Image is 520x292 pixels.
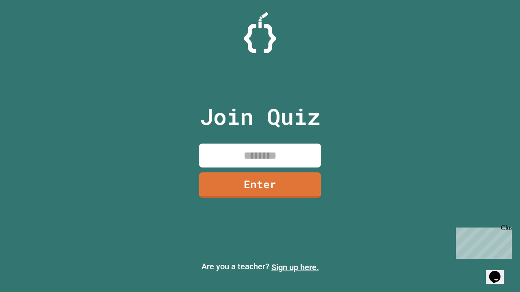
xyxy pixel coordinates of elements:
p: Are you a teacher? [6,260,513,273]
img: Logo.svg [244,12,276,53]
a: Enter [199,172,321,198]
iframe: chat widget [453,224,512,259]
a: Sign up here. [271,262,319,272]
p: Join Quiz [200,100,321,133]
div: Chat with us now!Close [3,3,56,52]
iframe: chat widget [486,260,512,284]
